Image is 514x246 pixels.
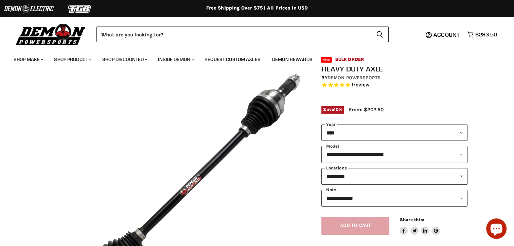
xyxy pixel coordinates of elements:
[8,52,48,66] a: Shop Make
[96,27,371,42] input: When autocomplete results are available use up and down arrows to review and enter to select
[96,27,389,42] form: Product
[353,82,369,88] span: review
[334,107,339,112] span: 10
[321,57,332,63] span: New!
[400,217,424,222] span: Share this:
[475,31,497,38] span: $283.50
[400,217,440,235] aside: Share this:
[97,52,152,66] a: Shop Discounted
[321,82,467,89] span: Rated 5.0 out of 5 stars 1 reviews
[321,146,467,163] select: modal-name
[3,2,54,15] img: Demon Electric Logo 2
[484,218,509,241] inbox-online-store-chat: Shopify online store chat
[54,2,105,15] img: TGB Logo 2
[321,125,467,141] select: year
[153,52,198,66] a: Inside Demon
[349,106,384,113] span: From: $202.50
[433,31,460,38] span: Account
[330,52,369,66] a: Bulk Order
[327,75,380,81] a: Demon Powersports
[464,30,500,39] a: $283.50
[321,190,467,207] select: keys
[14,22,88,46] img: Demon Powersports
[321,106,344,113] span: Save %
[321,56,467,73] h1: Can-Am Maverick X3 Max Demon Heavy Duty Axle
[8,50,495,66] ul: Main menu
[267,52,318,66] a: Demon Rewards
[371,27,389,42] button: Search
[321,168,467,185] select: keys
[321,74,467,82] div: by
[199,52,266,66] a: Request Custom Axles
[430,32,464,38] a: Account
[352,82,369,88] span: 1 reviews
[49,52,96,66] a: Shop Product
